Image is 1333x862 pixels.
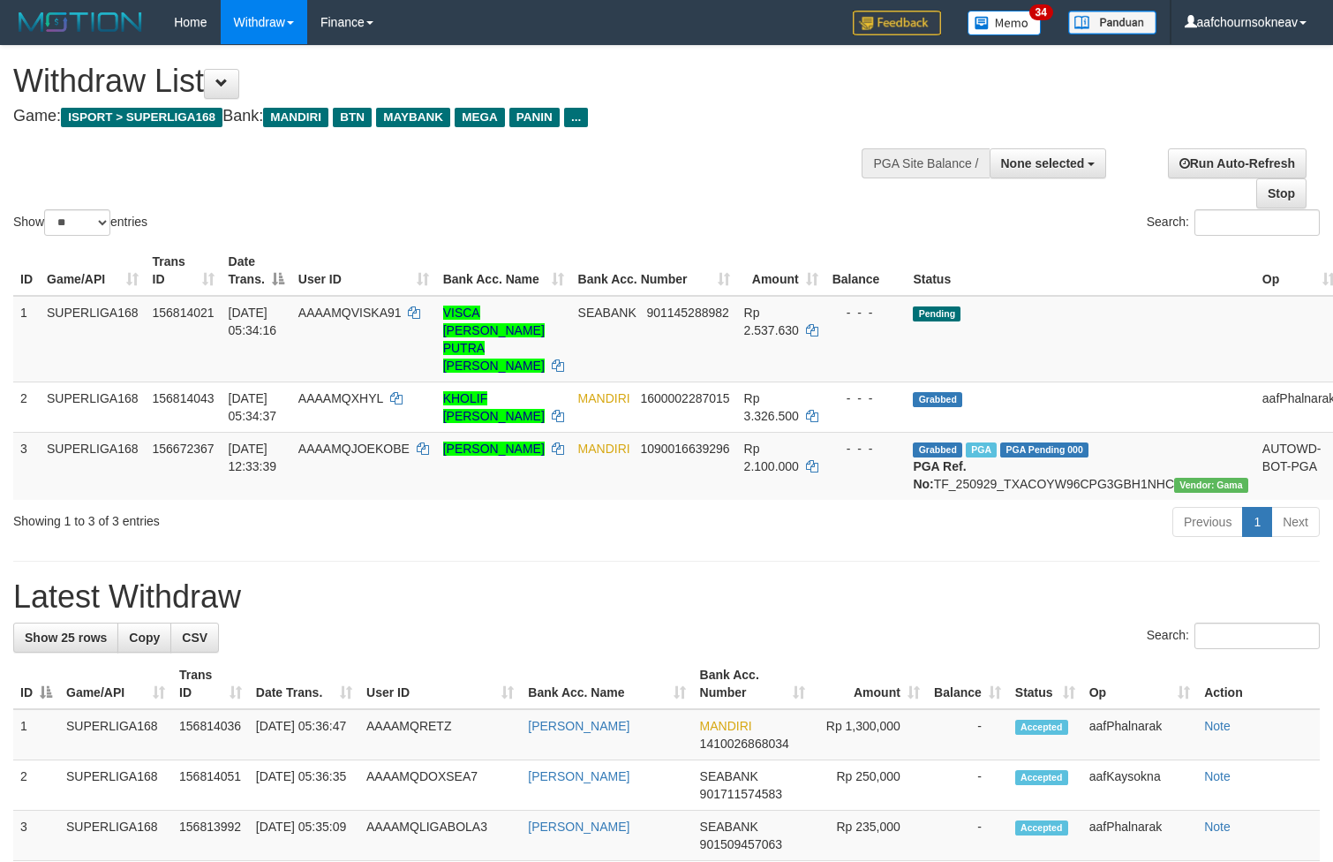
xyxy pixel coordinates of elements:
[229,442,277,473] span: [DATE] 12:33:39
[1168,148,1307,178] a: Run Auto-Refresh
[693,659,812,709] th: Bank Acc. Number: activate to sort column ascending
[153,391,215,405] span: 156814043
[646,306,728,320] span: Copy 901145288982 to clipboard
[40,382,146,432] td: SUPERLIGA168
[249,760,359,811] td: [DATE] 05:36:35
[927,760,1008,811] td: -
[153,442,215,456] span: 156672367
[832,389,900,407] div: - - -
[1242,507,1272,537] a: 1
[1029,4,1053,20] span: 34
[59,811,172,861] td: SUPERLIGA168
[700,837,782,851] span: Copy 901509457063 to clipboard
[528,820,629,834] a: [PERSON_NAME]
[1204,820,1231,834] a: Note
[298,391,383,405] span: AAAAMQXHYL
[1271,507,1320,537] a: Next
[13,64,871,99] h1: Withdraw List
[744,306,799,337] span: Rp 2.537.630
[249,659,359,709] th: Date Trans.: activate to sort column ascending
[700,820,758,834] span: SEABANK
[700,769,758,783] span: SEABANK
[59,760,172,811] td: SUPERLIGA168
[13,209,147,236] label: Show entries
[117,623,171,653] a: Copy
[153,306,215,320] span: 156814021
[700,787,782,801] span: Copy 901711574583 to clipboard
[700,737,789,751] span: Copy 1410026868034 to clipboard
[249,811,359,861] td: [DATE] 05:35:09
[13,505,542,530] div: Showing 1 to 3 of 3 entries
[359,811,521,861] td: AAAAMQLIGABOLA3
[13,709,59,760] td: 1
[1015,820,1068,836] span: Accepted
[298,442,410,456] span: AAAAMQJOEKOBE
[13,623,118,653] a: Show 25 rows
[13,382,40,432] td: 2
[1068,11,1156,34] img: panduan.png
[990,148,1107,178] button: None selected
[291,246,436,296] th: User ID: activate to sort column ascending
[249,709,359,760] td: [DATE] 05:36:47
[172,659,249,709] th: Trans ID: activate to sort column ascending
[853,11,941,35] img: Feedback.jpg
[13,811,59,861] td: 3
[13,579,1320,615] h1: Latest Withdraw
[222,246,291,296] th: Date Trans.: activate to sort column descending
[61,108,222,127] span: ISPORT > SUPERLIGA168
[1082,811,1197,861] td: aafPhalnarak
[40,246,146,296] th: Game/API: activate to sort column ascending
[146,246,222,296] th: Trans ID: activate to sort column ascending
[913,442,962,457] span: Grabbed
[13,246,40,296] th: ID
[1147,209,1320,236] label: Search:
[13,760,59,811] td: 2
[359,760,521,811] td: AAAAMQDOXSEA7
[59,659,172,709] th: Game/API: activate to sort column ascending
[913,392,962,407] span: Grabbed
[1015,770,1068,785] span: Accepted
[578,306,636,320] span: SEABANK
[172,811,249,861] td: 156813992
[832,440,900,457] div: - - -
[1197,659,1320,709] th: Action
[1082,659,1197,709] th: Op: activate to sort column ascending
[968,11,1042,35] img: Button%20Memo.svg
[40,296,146,382] td: SUPERLIGA168
[25,631,107,645] span: Show 25 rows
[229,306,277,337] span: [DATE] 05:34:16
[832,304,900,321] div: - - -
[528,769,629,783] a: [PERSON_NAME]
[862,148,989,178] div: PGA Site Balance /
[1194,623,1320,649] input: Search:
[509,108,560,127] span: PANIN
[172,760,249,811] td: 156814051
[927,659,1008,709] th: Balance: activate to sort column ascending
[1000,442,1088,457] span: PGA Pending
[640,442,729,456] span: Copy 1090016639296 to clipboard
[812,760,927,811] td: Rp 250,000
[812,709,927,760] td: Rp 1,300,000
[359,659,521,709] th: User ID: activate to sort column ascending
[13,659,59,709] th: ID: activate to sort column descending
[812,659,927,709] th: Amount: activate to sort column ascending
[966,442,997,457] span: Marked by aafsengchandara
[172,709,249,760] td: 156814036
[1194,209,1320,236] input: Search:
[455,108,505,127] span: MEGA
[528,719,629,733] a: [PERSON_NAME]
[443,306,545,373] a: VISCA [PERSON_NAME] PUTRA [PERSON_NAME]
[229,391,277,423] span: [DATE] 05:34:37
[640,391,729,405] span: Copy 1600002287015 to clipboard
[913,306,960,321] span: Pending
[333,108,372,127] span: BTN
[13,108,871,125] h4: Game: Bank:
[436,246,571,296] th: Bank Acc. Name: activate to sort column ascending
[1008,659,1082,709] th: Status: activate to sort column ascending
[13,9,147,35] img: MOTION_logo.png
[1147,623,1320,649] label: Search:
[564,108,588,127] span: ...
[737,246,825,296] th: Amount: activate to sort column ascending
[44,209,110,236] select: Showentries
[1174,478,1248,493] span: Vendor URL: https://trx31.1velocity.biz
